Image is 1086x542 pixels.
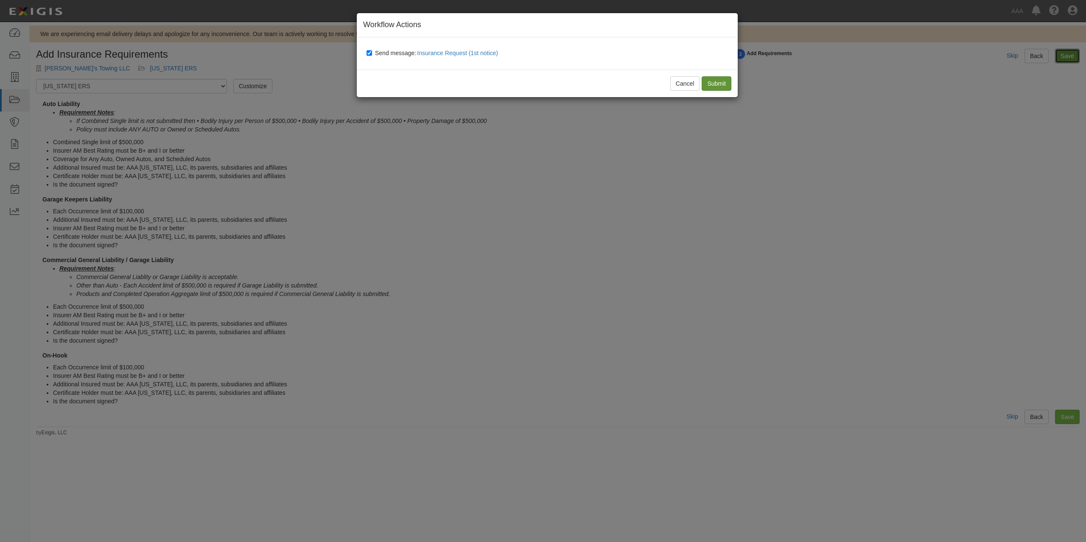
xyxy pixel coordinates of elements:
h4: Workflow Actions [363,20,731,31]
span: Send message: [375,50,501,56]
span: Insurance Request (1st notice) [417,50,498,56]
button: Cancel [670,76,700,91]
input: Submit [702,76,731,91]
input: Send message:Insurance Request (1st notice) [367,50,372,56]
button: Send message: [416,47,501,59]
